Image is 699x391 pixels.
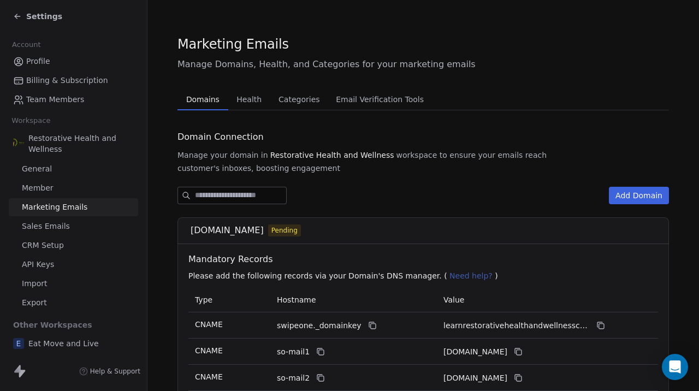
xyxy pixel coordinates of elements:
[22,240,64,251] span: CRM Setup
[9,236,138,254] a: CRM Setup
[9,160,138,178] a: General
[177,163,340,174] span: customer's inboxes, boosting engagement
[177,58,669,71] span: Manage Domains, Health, and Categories for your marketing emails
[22,297,47,309] span: Export
[9,198,138,216] a: Marketing Emails
[22,278,47,289] span: Import
[13,138,24,149] img: RHW_logo.png
[9,179,138,197] a: Member
[195,294,264,306] p: Type
[195,346,223,355] span: CNAME
[9,217,138,235] a: Sales Emails
[449,271,493,280] span: Need help?
[9,52,138,70] a: Profile
[609,187,669,204] button: Add Domain
[443,295,464,304] span: Value
[79,367,140,376] a: Help & Support
[232,92,266,107] span: Health
[9,91,138,109] a: Team Members
[274,92,324,107] span: Categories
[195,320,223,329] span: CNAME
[9,275,138,293] a: Import
[182,92,224,107] span: Domains
[26,56,50,67] span: Profile
[191,224,264,237] span: [DOMAIN_NAME]
[188,270,662,281] p: Please add the following records via your Domain's DNS manager. ( )
[90,367,140,376] span: Help & Support
[22,221,70,232] span: Sales Emails
[9,72,138,90] a: Billing & Subscription
[177,131,264,144] span: Domain Connection
[443,320,590,331] span: learnrestorativehealthandwellnesscom._domainkey.swipeone.email
[22,202,87,213] span: Marketing Emails
[662,354,688,380] div: Open Intercom Messenger
[277,346,310,358] span: so-mail1
[277,295,316,304] span: Hostname
[177,36,289,52] span: Marketing Emails
[22,259,54,270] span: API Keys
[396,150,547,161] span: workspace to ensure your emails reach
[9,256,138,274] a: API Keys
[26,94,84,105] span: Team Members
[28,338,99,349] span: Eat Move and Live
[331,92,428,107] span: Email Verification Tools
[22,182,54,194] span: Member
[188,253,662,266] span: Mandatory Records
[270,150,394,161] span: Restorative Health and Wellness
[443,372,507,384] span: learnrestorativehealthandwellnesscom2.swipeone.email
[195,372,223,381] span: CNAME
[177,150,268,161] span: Manage your domain in
[13,11,62,22] a: Settings
[271,226,298,235] span: Pending
[28,133,134,155] span: Restorative Health and Wellness
[22,163,52,175] span: General
[26,11,62,22] span: Settings
[26,75,108,86] span: Billing & Subscription
[13,338,24,349] span: E
[277,320,362,331] span: swipeone._domainkey
[9,316,97,334] span: Other Workspaces
[9,294,138,312] a: Export
[7,37,45,53] span: Account
[443,346,507,358] span: learnrestorativehealthandwellnesscom1.swipeone.email
[277,372,310,384] span: so-mail2
[7,112,55,129] span: Workspace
